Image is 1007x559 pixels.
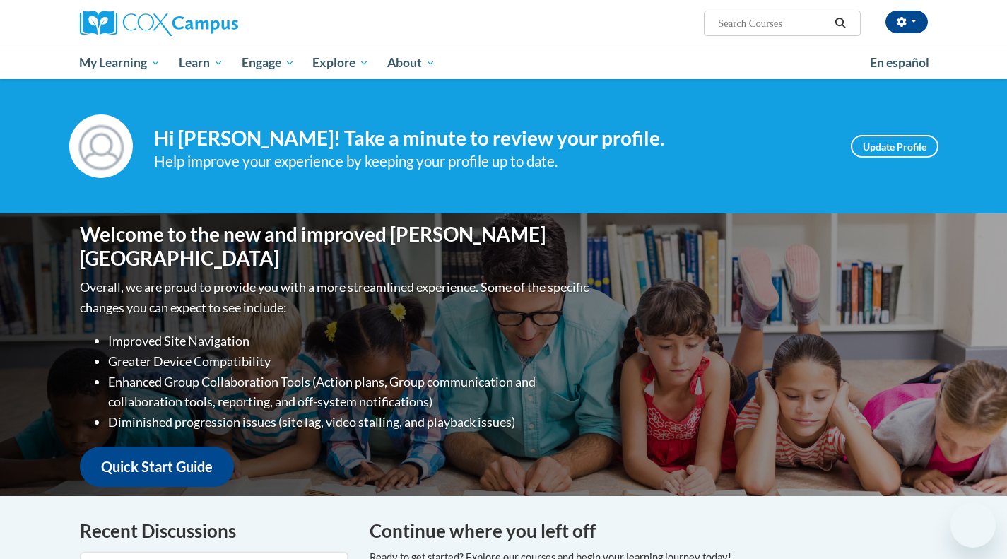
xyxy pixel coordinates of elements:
[830,15,851,32] button: Search
[79,54,160,71] span: My Learning
[387,54,435,71] span: About
[950,502,996,548] iframe: Button to launch messaging window
[108,372,592,413] li: Enhanced Group Collaboration Tools (Action plans, Group communication and collaboration tools, re...
[108,331,592,351] li: Improved Site Navigation
[232,47,304,79] a: Engage
[80,277,592,318] p: Overall, we are proud to provide you with a more streamlined experience. Some of the specific cha...
[69,114,133,178] img: Profile Image
[717,15,830,32] input: Search Courses
[885,11,928,33] button: Account Settings
[80,517,348,545] h4: Recent Discussions
[312,54,369,71] span: Explore
[870,55,929,70] span: En español
[370,517,928,545] h4: Continue where you left off
[108,412,592,433] li: Diminished progression issues (site lag, video stalling, and playback issues)
[170,47,232,79] a: Learn
[303,47,378,79] a: Explore
[71,47,170,79] a: My Learning
[59,47,949,79] div: Main menu
[242,54,295,71] span: Engage
[378,47,444,79] a: About
[154,126,830,151] h4: Hi [PERSON_NAME]! Take a minute to review your profile.
[108,351,592,372] li: Greater Device Compatibility
[154,150,830,173] div: Help improve your experience by keeping your profile up to date.
[861,48,938,78] a: En español
[80,11,238,36] img: Cox Campus
[80,223,592,270] h1: Welcome to the new and improved [PERSON_NAME][GEOGRAPHIC_DATA]
[80,11,348,36] a: Cox Campus
[80,447,234,487] a: Quick Start Guide
[179,54,223,71] span: Learn
[851,135,938,158] a: Update Profile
